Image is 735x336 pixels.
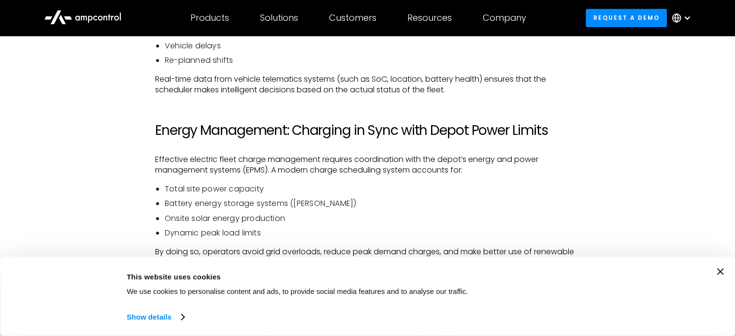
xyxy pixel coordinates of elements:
[165,228,580,238] li: Dynamic peak load limits
[260,13,298,23] div: Solutions
[717,268,723,275] button: Close banner
[165,184,580,194] li: Total site power capacity
[561,268,699,296] button: Okay
[155,74,580,96] p: Real-time data from vehicle telematics systems (such as SoC, location, battery health) ensures th...
[155,122,580,139] h2: Energy Management: Charging in Sync with Depot Power Limits
[127,287,468,295] span: We use cookies to personalise content and ads, to provide social media features and to analyse ou...
[165,55,580,66] li: Re-planned shifts
[483,13,526,23] div: Company
[586,9,667,27] a: Request a demo
[190,13,229,23] div: Products
[127,271,539,282] div: This website uses cookies
[329,13,376,23] div: Customers
[127,310,184,324] a: Show details
[165,41,580,51] li: Vehicle delays
[407,13,452,23] div: Resources
[155,247,580,268] p: By doing so, operators avoid grid overloads, reduce peak demand charges, and make better use of r...
[165,198,580,209] li: Battery energy storage systems ([PERSON_NAME])
[165,213,580,224] li: Onsite solar energy production
[155,154,580,176] p: Effective electric fleet charge management requires coordination with the depot’s energy and powe...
